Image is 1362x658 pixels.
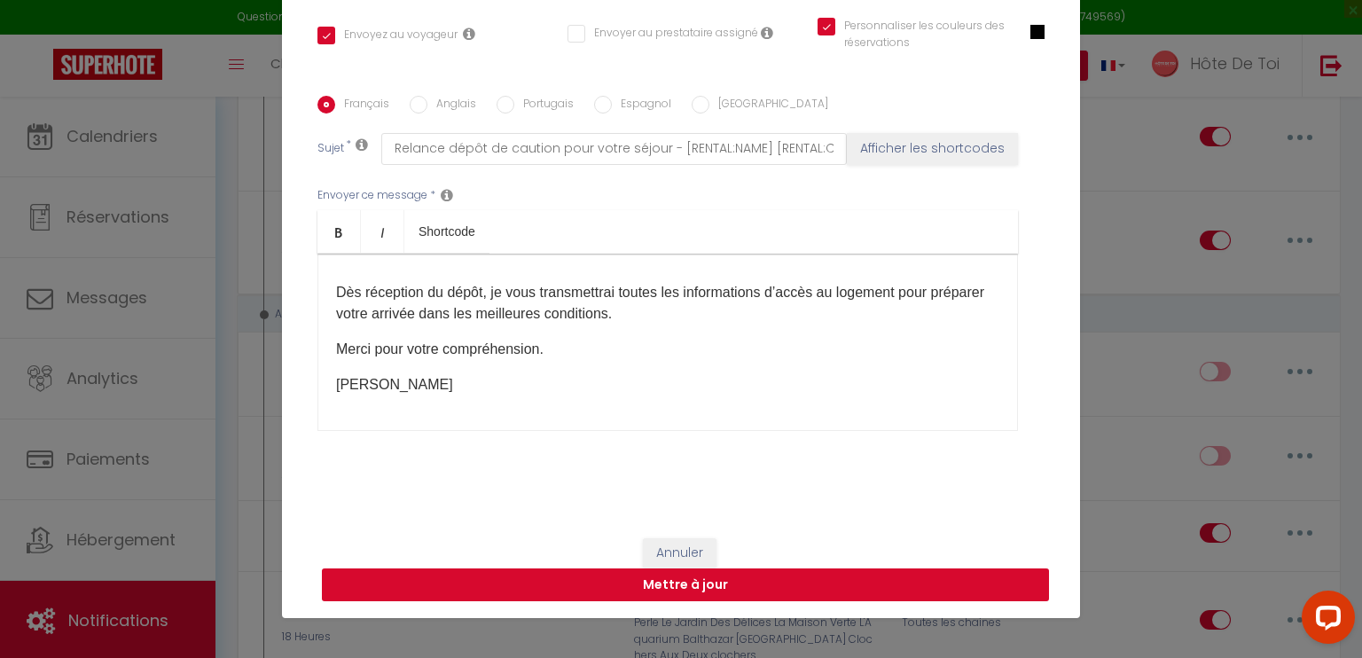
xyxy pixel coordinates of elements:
p: Merci pour votre compréhension. [336,339,999,360]
button: Annuler [643,538,716,568]
button: Afficher les shortcodes [847,133,1018,165]
i: Envoyer au prestataire si il est assigné [761,26,773,40]
button: Mettre à jour [322,568,1049,602]
a: Italic [361,210,404,253]
i: Message [441,188,453,202]
label: Espagnol [612,96,671,115]
p: Dès réception du dépôt, je vous transmettrai toutes les informations d’accès au logement pour pré... [336,282,999,325]
label: Sujet [317,140,344,159]
p: [PERSON_NAME] [336,374,999,396]
label: Français [335,96,389,115]
label: Portugais [514,96,574,115]
label: Anglais [427,96,476,115]
a: Bold [317,210,361,253]
label: [GEOGRAPHIC_DATA] [709,96,828,115]
iframe: LiveChat chat widget [1288,584,1362,658]
i: Envoyer au voyageur [463,27,475,41]
a: Shortcode [404,210,489,253]
label: Envoyer ce message [317,187,427,204]
i: Subject [356,137,368,152]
